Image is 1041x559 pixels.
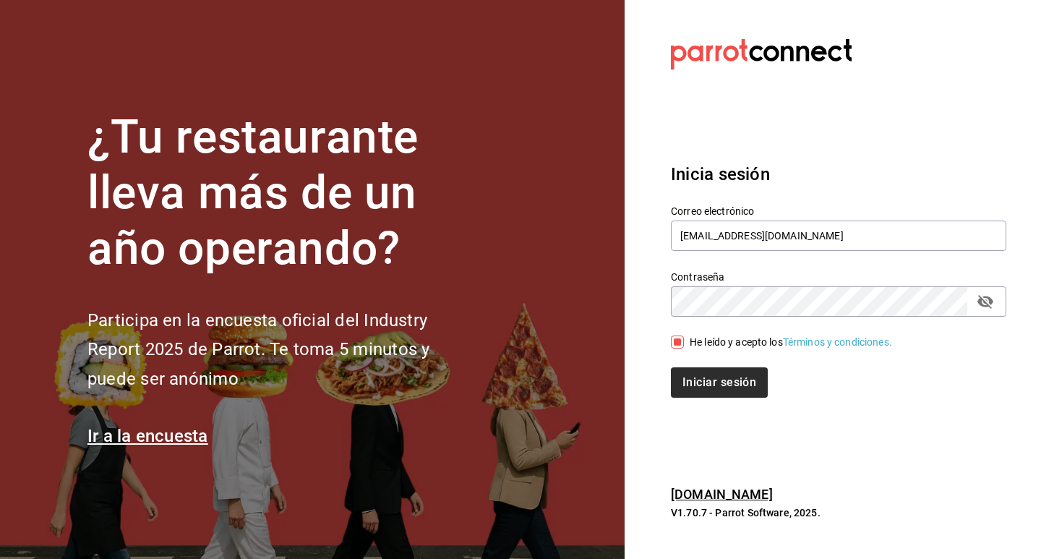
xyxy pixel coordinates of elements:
h3: Inicia sesión [671,161,1006,187]
a: Términos y condiciones. [783,336,892,348]
p: V1.70.7 - Parrot Software, 2025. [671,505,1006,520]
h2: Participa en la encuesta oficial del Industry Report 2025 de Parrot. Te toma 5 minutos y puede se... [87,306,478,394]
button: passwordField [973,289,998,314]
h1: ¿Tu restaurante lleva más de un año operando? [87,110,478,276]
input: Ingresa tu correo electrónico [671,221,1006,251]
a: [DOMAIN_NAME] [671,487,773,502]
label: Correo electrónico [671,206,1006,216]
a: Ir a la encuesta [87,426,208,446]
div: He leído y acepto los [690,335,892,350]
label: Contraseña [671,272,1006,282]
button: Iniciar sesión [671,367,768,398]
